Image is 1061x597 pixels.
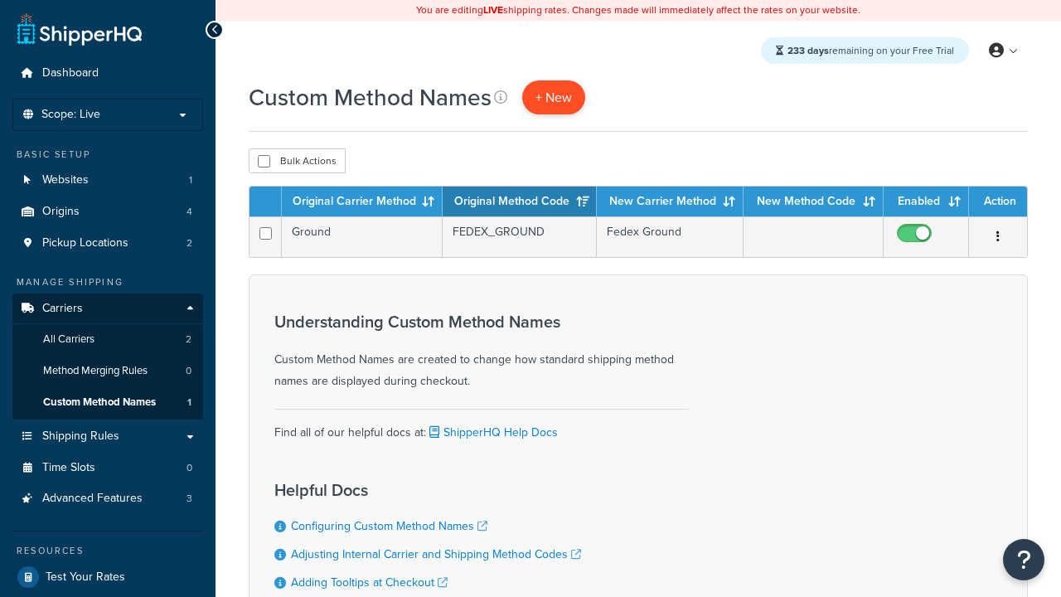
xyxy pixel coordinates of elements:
a: + New [522,80,585,114]
span: 4 [187,205,192,219]
strong: 233 days [787,43,829,58]
span: 2 [187,236,192,250]
li: Carriers [12,294,203,420]
b: LIVE [483,2,503,17]
a: Configuring Custom Method Names [291,517,487,535]
li: Time Slots [12,453,203,483]
span: Time Slots [42,461,95,475]
span: 0 [187,461,192,475]
button: Open Resource Center [1003,539,1044,580]
span: Dashboard [42,66,99,80]
span: 0 [186,364,191,378]
td: Fedex Ground [597,216,744,257]
td: FEDEX_GROUND [443,216,597,257]
li: Method Merging Rules [12,356,203,386]
div: Resources [12,544,203,558]
th: New Carrier Method: activate to sort column ascending [597,187,744,216]
th: Original Carrier Method: activate to sort column ascending [282,187,443,216]
li: Pickup Locations [12,228,203,259]
div: Custom Method Names are created to change how standard shipping method names are displayed during... [274,313,689,392]
span: Origins [42,205,80,219]
h3: Helpful Docs [274,481,581,499]
a: Test Your Rates [12,562,203,592]
li: Custom Method Names [12,387,203,418]
a: Origins 4 [12,197,203,227]
div: Basic Setup [12,148,203,162]
span: 1 [189,173,192,187]
span: Carriers [42,302,83,316]
button: Bulk Actions [249,148,346,173]
th: New Method Code: activate to sort column ascending [744,187,884,216]
span: + New [535,88,572,107]
span: Scope: Live [41,108,100,122]
a: Advanced Features 3 [12,483,203,514]
div: Find all of our helpful docs at: [274,409,689,444]
th: Enabled: activate to sort column ascending [884,187,969,216]
a: Carriers [12,294,203,324]
span: Websites [42,173,89,187]
span: Custom Method Names [43,396,156,410]
a: Adjusting Internal Carrier and Shipping Method Codes [291,546,581,563]
a: Adding Tooltips at Checkout [291,574,448,591]
li: Origins [12,197,203,227]
span: Advanced Features [42,492,143,506]
li: Websites [12,165,203,196]
h3: Understanding Custom Method Names [274,313,689,331]
a: Time Slots 0 [12,453,203,483]
a: All Carriers 2 [12,324,203,355]
span: Shipping Rules [42,430,119,444]
span: 2 [186,332,191,347]
span: 3 [187,492,192,506]
a: Shipping Rules [12,421,203,452]
a: ShipperHQ Help Docs [426,424,558,441]
span: Pickup Locations [42,236,128,250]
div: remaining on your Free Trial [761,37,969,64]
a: Custom Method Names 1 [12,387,203,418]
th: Original Method Code: activate to sort column ascending [443,187,597,216]
div: Manage Shipping [12,275,203,289]
span: Method Merging Rules [43,364,148,378]
a: Pickup Locations 2 [12,228,203,259]
a: Websites 1 [12,165,203,196]
span: All Carriers [43,332,94,347]
a: Dashboard [12,58,203,89]
span: 1 [187,396,191,410]
a: Method Merging Rules 0 [12,356,203,386]
li: Advanced Features [12,483,203,514]
td: Ground [282,216,443,257]
th: Action [969,187,1027,216]
a: ShipperHQ Home [17,12,142,46]
h1: Custom Method Names [249,81,492,114]
li: All Carriers [12,324,203,355]
span: Test Your Rates [46,570,125,585]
